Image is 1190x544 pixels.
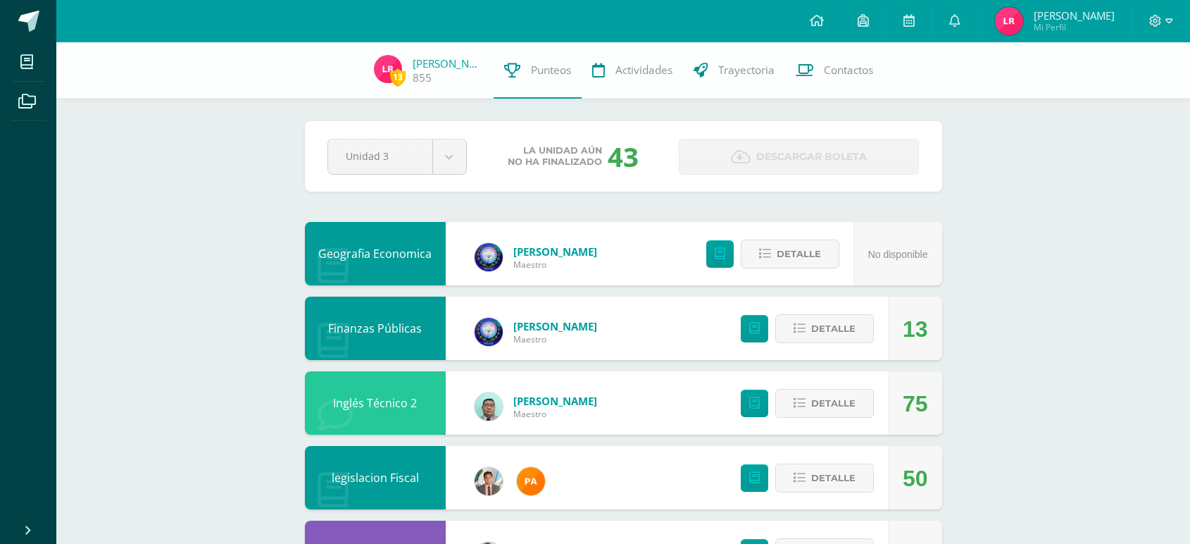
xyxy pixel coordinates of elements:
[608,138,639,175] div: 43
[903,447,928,510] div: 50
[513,245,597,259] a: [PERSON_NAME]
[741,240,839,268] button: Detalle
[513,408,597,420] span: Maestro
[517,467,545,495] img: 81049356b3b16f348f04480ea0cb6817.png
[390,68,406,86] span: 13
[531,63,571,78] span: Punteos
[903,372,928,435] div: 75
[811,465,856,491] span: Detalle
[475,243,503,271] img: 38991008722c8d66f2d85f4b768620e4.png
[494,42,582,99] a: Punteos
[305,297,446,360] div: Finanzas Públicas
[475,318,503,346] img: 38991008722c8d66f2d85f4b768620e4.png
[1034,8,1115,23] span: [PERSON_NAME]
[718,63,775,78] span: Trayectoria
[513,333,597,345] span: Maestro
[305,371,446,435] div: Inglés Técnico 2
[1034,21,1115,33] span: Mi Perfil
[513,259,597,271] span: Maestro
[346,140,415,173] span: Unidad 3
[582,42,683,99] a: Actividades
[811,390,856,416] span: Detalle
[305,446,446,509] div: legislacion Fiscal
[475,467,503,495] img: d725921d36275491089fe2b95fc398a7.png
[305,222,446,285] div: Geografia Economica
[413,56,483,70] a: [PERSON_NAME]
[513,394,597,408] a: [PERSON_NAME]
[328,140,466,174] a: Unidad 3
[785,42,884,99] a: Contactos
[475,392,503,421] img: d4d564538211de5578f7ad7a2fdd564e.png
[811,316,856,342] span: Detalle
[868,249,928,260] span: No disponible
[775,314,874,343] button: Detalle
[995,7,1023,35] img: 964ca9894ede580144e497e08e3aa946.png
[683,42,785,99] a: Trayectoria
[756,140,867,174] span: Descargar boleta
[374,55,402,83] img: 964ca9894ede580144e497e08e3aa946.png
[777,241,821,267] span: Detalle
[775,389,874,418] button: Detalle
[413,70,432,85] a: 855
[615,63,672,78] span: Actividades
[903,297,928,361] div: 13
[513,319,597,333] a: [PERSON_NAME]
[508,145,602,168] span: La unidad aún no ha finalizado
[775,464,874,493] button: Detalle
[824,63,873,78] span: Contactos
